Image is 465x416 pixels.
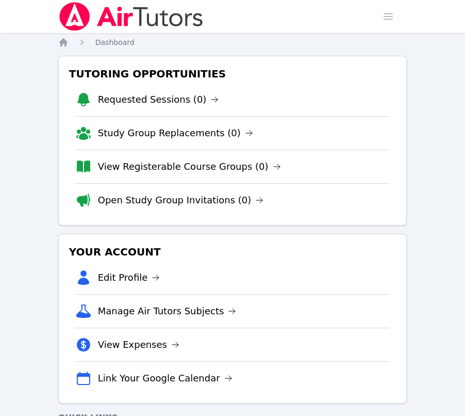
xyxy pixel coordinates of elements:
[95,37,135,47] a: Dashboard
[98,126,253,140] a: Study Group Replacements (0)
[98,92,219,107] a: Requested Sessions (0)
[67,243,398,261] h3: Your Account
[67,65,398,83] h3: Tutoring Opportunities
[98,371,232,386] a: Link Your Google Calendar
[98,193,264,207] a: Open Study Group Invitations (0)
[98,159,281,174] a: View Registerable Course Groups (0)
[98,338,179,352] a: View Expenses
[95,38,135,46] span: Dashboard
[58,2,204,31] img: Air Tutors
[58,37,407,47] nav: Breadcrumb
[98,304,237,318] a: Manage Air Tutors Subjects
[98,270,160,285] a: Edit Profile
